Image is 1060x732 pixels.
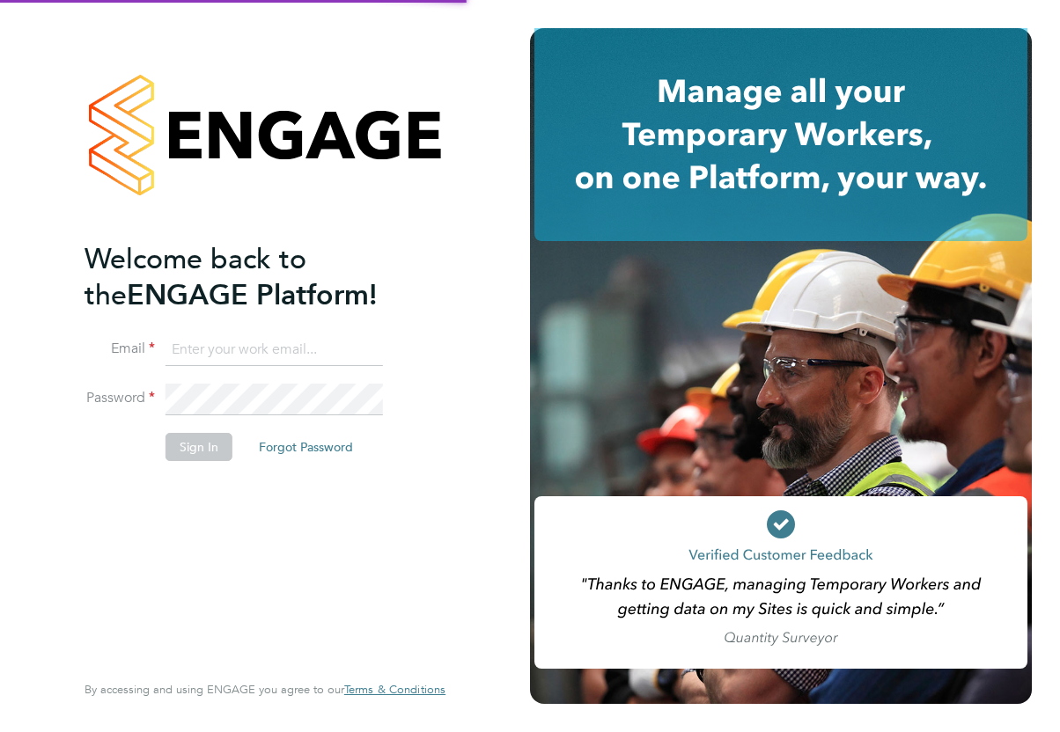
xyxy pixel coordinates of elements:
span: Welcome back to the [85,242,306,312]
span: By accessing and using ENGAGE you agree to our [85,682,445,697]
a: Terms & Conditions [344,683,445,697]
label: Email [85,340,155,358]
button: Forgot Password [245,433,367,461]
input: Enter your work email... [166,334,383,366]
span: Terms & Conditions [344,682,445,697]
h2: ENGAGE Platform! [85,241,428,313]
button: Sign In [166,433,232,461]
label: Password [85,389,155,407]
